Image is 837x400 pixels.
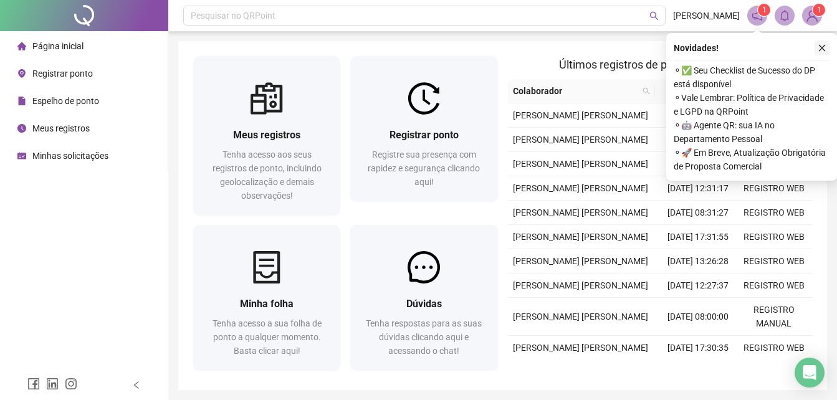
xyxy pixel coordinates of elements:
[513,280,648,290] span: [PERSON_NAME] [PERSON_NAME]
[193,225,340,370] a: Minha folhaTenha acesso a sua folha de ponto a qualquer momento. Basta clicar aqui!
[736,336,812,360] td: REGISTRO WEB
[674,41,719,55] span: Novidades !
[736,298,812,336] td: REGISTRO MANUAL
[513,135,648,145] span: [PERSON_NAME] [PERSON_NAME]
[762,6,767,14] span: 1
[513,207,648,217] span: [PERSON_NAME] [PERSON_NAME]
[17,42,26,50] span: home
[817,6,821,14] span: 1
[350,56,497,201] a: Registrar pontoRegistre sua presença com rapidez e segurança clicando aqui!
[660,274,736,298] td: [DATE] 12:27:37
[513,232,648,242] span: [PERSON_NAME] [PERSON_NAME]
[32,41,84,51] span: Página inicial
[132,381,141,389] span: left
[32,69,93,79] span: Registrar ponto
[513,159,648,169] span: [PERSON_NAME] [PERSON_NAME]
[674,146,830,173] span: ⚬ 🚀 Em Breve, Atualização Obrigatória de Proposta Comercial
[660,201,736,225] td: [DATE] 08:31:27
[660,103,736,128] td: [DATE] 08:31:13
[818,44,826,52] span: close
[513,256,648,266] span: [PERSON_NAME] [PERSON_NAME]
[660,298,736,336] td: [DATE] 08:00:00
[32,96,99,106] span: Espelho de ponto
[736,176,812,201] td: REGISTRO WEB
[640,82,653,100] span: search
[513,110,648,120] span: [PERSON_NAME] [PERSON_NAME]
[65,378,77,390] span: instagram
[660,152,736,176] td: [DATE] 13:29:19
[32,151,108,161] span: Minhas solicitações
[513,312,648,321] span: [PERSON_NAME] [PERSON_NAME]
[736,201,812,225] td: REGISTRO WEB
[213,318,322,356] span: Tenha acesso a sua folha de ponto a qualquer momento. Basta clicar aqui!
[17,97,26,105] span: file
[32,123,90,133] span: Meus registros
[736,249,812,274] td: REGISTRO WEB
[655,79,729,103] th: Data/Hora
[513,343,648,353] span: [PERSON_NAME] [PERSON_NAME]
[674,64,830,91] span: ⚬ ✅ Seu Checklist de Sucesso do DP está disponível
[674,118,830,146] span: ⚬ 🤖 Agente QR: sua IA no Departamento Pessoal
[513,84,638,98] span: Colaborador
[660,249,736,274] td: [DATE] 13:26:28
[649,11,659,21] span: search
[779,10,790,21] span: bell
[213,150,322,201] span: Tenha acesso aos seus registros de ponto, incluindo geolocalização e demais observações!
[736,225,812,249] td: REGISTRO WEB
[406,298,442,310] span: Dúvidas
[660,176,736,201] td: [DATE] 12:31:17
[17,151,26,160] span: schedule
[17,69,26,78] span: environment
[368,150,480,187] span: Registre sua presença com rapidez e segurança clicando aqui!
[559,58,760,71] span: Últimos registros de ponto sincronizados
[660,84,714,98] span: Data/Hora
[513,183,648,193] span: [PERSON_NAME] [PERSON_NAME]
[660,225,736,249] td: [DATE] 17:31:55
[366,318,482,356] span: Tenha respostas para as suas dúvidas clicando aqui e acessando o chat!
[46,378,59,390] span: linkedin
[673,9,740,22] span: [PERSON_NAME]
[813,4,825,16] sup: Atualize o seu contato no menu Meus Dados
[240,298,294,310] span: Minha folha
[27,378,40,390] span: facebook
[17,124,26,133] span: clock-circle
[193,56,340,215] a: Meus registrosTenha acesso aos seus registros de ponto, incluindo geolocalização e demais observa...
[660,128,736,152] td: [DATE] 17:25:11
[758,4,770,16] sup: 1
[803,6,821,25] img: 81638
[674,91,830,118] span: ⚬ Vale Lembrar: Política de Privacidade e LGPD na QRPoint
[660,336,736,360] td: [DATE] 17:30:35
[233,129,300,141] span: Meus registros
[795,358,825,388] div: Open Intercom Messenger
[736,274,812,298] td: REGISTRO WEB
[752,10,763,21] span: notification
[350,225,497,370] a: DúvidasTenha respostas para as suas dúvidas clicando aqui e acessando o chat!
[643,87,650,95] span: search
[390,129,459,141] span: Registrar ponto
